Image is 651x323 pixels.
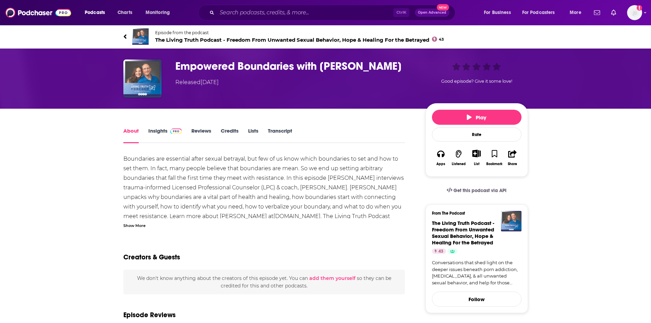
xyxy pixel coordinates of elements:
span: Charts [118,8,132,17]
button: Show More Button [470,150,484,157]
img: User Profile [627,5,642,20]
h2: Creators & Guests [123,253,180,261]
h3: From The Podcast [432,211,516,216]
a: Charts [113,7,136,18]
div: Search podcasts, credits, & more... [205,5,462,21]
a: Lists [248,127,258,143]
button: Bookmark [486,145,503,170]
span: Open Advanced [418,11,446,14]
span: Play [467,114,486,121]
div: Released [DATE] [175,78,219,86]
div: Share [508,162,517,166]
input: Search podcasts, credits, & more... [217,7,393,18]
a: Get this podcast via API [441,182,512,199]
span: Monitoring [146,8,170,17]
a: [DOMAIN_NAME] [273,213,321,219]
a: 43 [432,248,446,254]
span: The Living Truth Podcast - Freedom From Unwanted Sexual Behavior, Hope & Healing For the Betrayed [155,37,444,43]
a: Reviews [191,127,211,143]
button: open menu [479,7,519,18]
button: Show profile menu [627,5,642,20]
button: open menu [80,7,114,18]
span: New [437,4,449,11]
a: Show notifications dropdown [608,7,619,18]
button: add them yourself [309,275,355,281]
h1: Empowered Boundaries with Tammy Gustafson [175,59,415,73]
span: Ctrl K [393,8,409,17]
div: Boundaries are essential after sexual betrayal, but few of us know which boundaries to set and ho... [123,154,405,240]
span: More [570,8,581,17]
img: Podchaser - Follow, Share and Rate Podcasts [5,6,71,19]
span: Logged in as Lydia_Gustafson [627,5,642,20]
div: List [474,162,479,166]
button: Listened [450,145,467,170]
div: Listened [452,162,466,166]
a: InsightsPodchaser Pro [148,127,182,143]
span: For Podcasters [522,8,555,17]
button: Open AdvancedNew [415,9,449,17]
span: Podcasts [85,8,105,17]
a: Conversations that shed light on the deeper issues beneath porn addiction, [MEDICAL_DATA], & all ... [432,259,521,286]
a: Credits [221,127,239,143]
div: Show More ButtonList [467,145,485,170]
a: About [123,127,139,143]
a: Transcript [268,127,292,143]
span: For Business [484,8,511,17]
div: Apps [436,162,445,166]
a: Show notifications dropdown [591,7,603,18]
a: The Living Truth Podcast - Freedom From Unwanted Sexual Behavior, Hope & Healing For the Betrayed [432,220,494,246]
button: Share [503,145,521,170]
svg: Add a profile image [637,5,642,11]
div: Rate [432,127,521,142]
img: The Living Truth Podcast - Freedom From Unwanted Sexual Behavior, Hope & Healing For the Betrayed [501,211,521,231]
button: Apps [432,145,450,170]
button: Follow [432,292,521,307]
div: Bookmark [486,162,502,166]
img: The Living Truth Podcast - Freedom From Unwanted Sexual Behavior, Hope & Healing For the Betrayed [132,28,149,45]
span: 43 [439,38,444,41]
button: open menu [141,7,179,18]
img: Empowered Boundaries with Tammy Gustafson [123,59,162,98]
h3: Episode Reviews [123,311,176,319]
button: Play [432,110,521,125]
span: We don't know anything about the creators of this episode yet . You can so they can be credited f... [137,275,391,289]
span: 43 [438,248,443,255]
button: open menu [518,7,565,18]
img: Podchaser Pro [170,129,182,134]
span: Good episode? Give it some love! [441,79,512,84]
span: Get this podcast via API [453,188,506,193]
button: open menu [565,7,590,18]
span: Episode from the podcast [155,30,444,35]
a: The Living Truth Podcast - Freedom From Unwanted Sexual Behavior, Hope & Healing For the Betrayed... [123,28,528,45]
